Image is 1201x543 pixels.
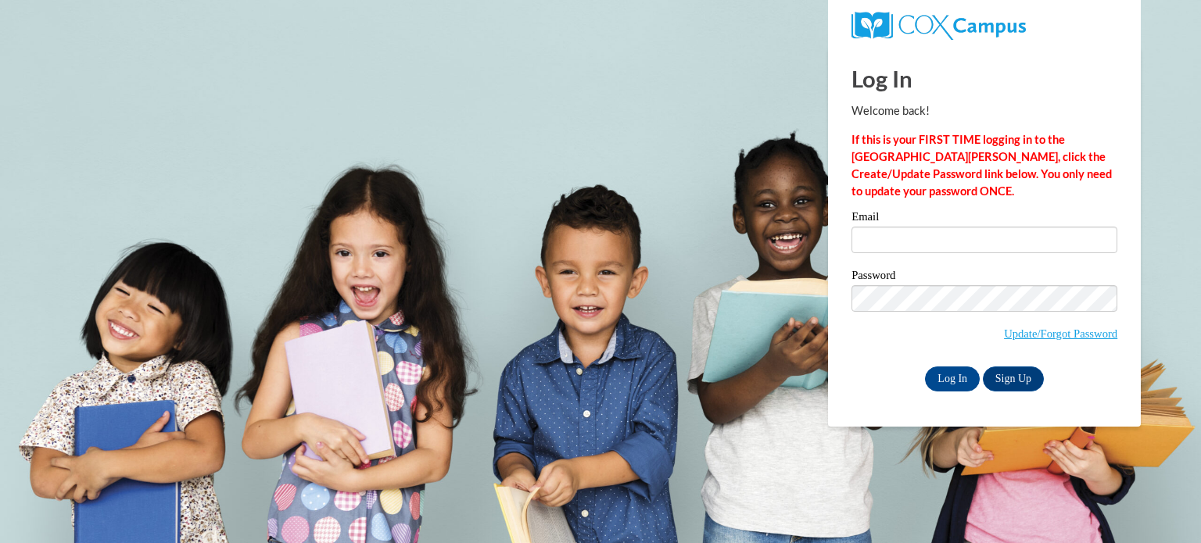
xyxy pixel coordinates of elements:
[851,12,1026,40] img: COX Campus
[851,270,1117,285] label: Password
[851,211,1117,227] label: Email
[851,102,1117,120] p: Welcome back!
[1004,327,1117,340] a: Update/Forgot Password
[851,133,1112,198] strong: If this is your FIRST TIME logging in to the [GEOGRAPHIC_DATA][PERSON_NAME], click the Create/Upd...
[983,366,1044,391] a: Sign Up
[925,366,980,391] input: Log In
[851,63,1117,95] h1: Log In
[851,18,1026,31] a: COX Campus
